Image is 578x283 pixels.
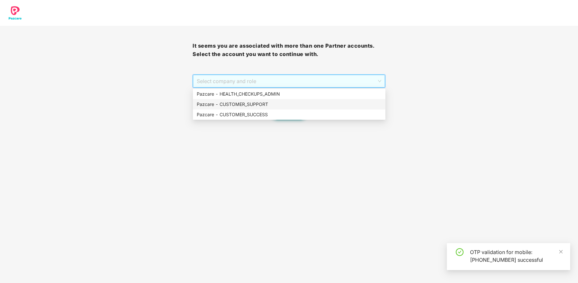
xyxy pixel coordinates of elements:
div: Pazcare - CUSTOMER_SUPPORT [197,101,382,108]
div: Pazcare - HEALTH_CHECKUPS_ADMIN [197,90,382,98]
div: OTP validation for mobile: [PHONE_NUMBER] successful [470,248,563,264]
div: Pazcare - CUSTOMER_SUCCESS [193,109,385,120]
div: Pazcare - HEALTH_CHECKUPS_ADMIN [193,89,385,99]
span: close [559,250,563,254]
span: check-circle [456,248,464,256]
h3: It seems you are associated with more than one Partner accounts. Select the account you want to c... [193,42,385,58]
div: Pazcare - CUSTOMER_SUCCESS [197,111,382,118]
span: Select company and role [197,75,381,87]
div: Pazcare - CUSTOMER_SUPPORT [193,99,385,109]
